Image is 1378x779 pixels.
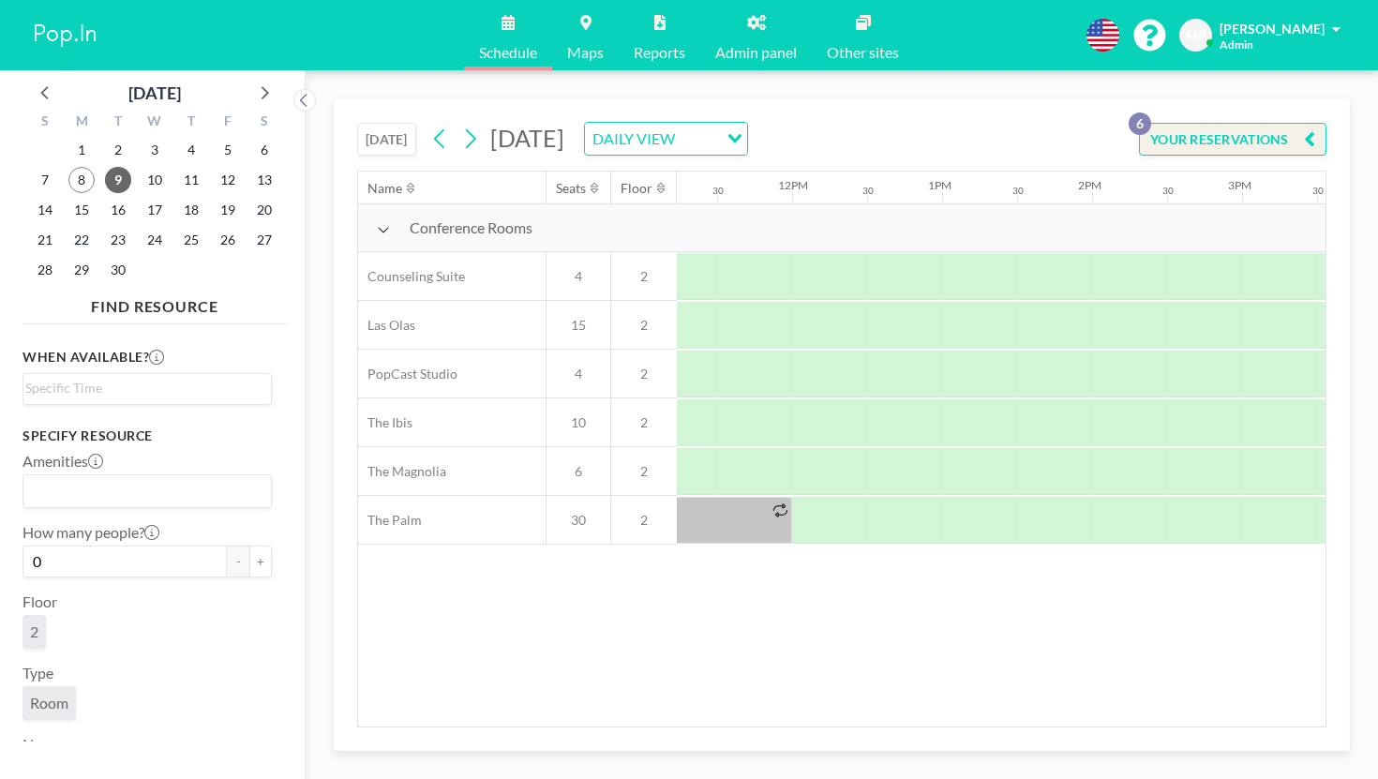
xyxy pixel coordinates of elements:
[22,523,159,542] label: How many people?
[22,452,103,471] label: Amenities
[827,45,899,60] span: Other sites
[358,268,465,285] span: Counseling Suite
[490,124,564,152] span: [DATE]
[100,111,137,135] div: T
[1220,21,1325,37] span: [PERSON_NAME]
[178,167,204,193] span: Thursday, September 11, 2025
[30,622,38,641] span: 2
[1162,185,1174,197] div: 30
[68,257,95,283] span: Monday, September 29, 2025
[611,317,677,334] span: 2
[68,227,95,253] span: Monday, September 22, 2025
[215,197,241,223] span: Friday, September 19, 2025
[32,167,58,193] span: Sunday, September 7, 2025
[137,111,173,135] div: W
[547,512,610,529] span: 30
[251,167,277,193] span: Saturday, September 13, 2025
[1220,37,1253,52] span: Admin
[172,111,209,135] div: T
[105,167,131,193] span: Tuesday, September 9, 2025
[32,197,58,223] span: Sunday, September 14, 2025
[611,268,677,285] span: 2
[547,317,610,334] span: 15
[22,290,287,316] h4: FIND RESOURCE
[23,475,271,507] div: Search for option
[357,123,416,156] button: [DATE]
[105,257,131,283] span: Tuesday, September 30, 2025
[25,479,261,503] input: Search for option
[1312,185,1324,197] div: 30
[178,197,204,223] span: Thursday, September 18, 2025
[611,463,677,480] span: 2
[778,178,808,192] div: 12PM
[209,111,246,135] div: F
[547,268,610,285] span: 4
[547,366,610,382] span: 4
[358,317,415,334] span: Las Olas
[251,197,277,223] span: Saturday, September 20, 2025
[547,463,610,480] span: 6
[25,378,261,398] input: Search for option
[358,512,422,529] span: The Palm
[22,735,61,754] label: Name
[30,17,101,54] img: organization-logo
[251,227,277,253] span: Saturday, September 27, 2025
[547,414,610,431] span: 10
[105,227,131,253] span: Tuesday, September 23, 2025
[68,197,95,223] span: Monday, September 15, 2025
[634,45,685,60] span: Reports
[22,664,53,682] label: Type
[142,137,168,163] span: Wednesday, September 3, 2025
[30,694,68,712] span: Room
[227,546,249,577] button: -
[928,178,951,192] div: 1PM
[1129,112,1151,135] p: 6
[249,546,272,577] button: +
[715,45,797,60] span: Admin panel
[567,45,604,60] span: Maps
[142,197,168,223] span: Wednesday, September 17, 2025
[358,463,446,480] span: The Magnolia
[589,127,679,151] span: DAILY VIEW
[1012,185,1024,197] div: 30
[1078,178,1101,192] div: 2PM
[22,427,272,444] h3: Specify resource
[556,180,586,197] div: Seats
[32,227,58,253] span: Sunday, September 21, 2025
[142,167,168,193] span: Wednesday, September 10, 2025
[246,111,282,135] div: S
[23,374,271,402] div: Search for option
[621,180,652,197] div: Floor
[142,227,168,253] span: Wednesday, September 24, 2025
[27,111,64,135] div: S
[64,111,100,135] div: M
[128,80,181,106] div: [DATE]
[178,227,204,253] span: Thursday, September 25, 2025
[22,592,57,611] label: Floor
[410,218,532,237] span: Conference Rooms
[215,167,241,193] span: Friday, September 12, 2025
[862,185,874,197] div: 30
[68,137,95,163] span: Monday, September 1, 2025
[215,227,241,253] span: Friday, September 26, 2025
[215,137,241,163] span: Friday, September 5, 2025
[68,167,95,193] span: Monday, September 8, 2025
[358,414,412,431] span: The Ibis
[611,366,677,382] span: 2
[32,257,58,283] span: Sunday, September 28, 2025
[105,137,131,163] span: Tuesday, September 2, 2025
[358,366,457,382] span: PopCast Studio
[367,180,402,197] div: Name
[712,185,724,197] div: 30
[611,414,677,431] span: 2
[479,45,537,60] span: Schedule
[1228,178,1251,192] div: 3PM
[611,512,677,529] span: 2
[178,137,204,163] span: Thursday, September 4, 2025
[1186,27,1206,44] span: MP
[251,137,277,163] span: Saturday, September 6, 2025
[1139,123,1326,156] button: YOUR RESERVATIONS6
[681,127,716,151] input: Search for option
[105,197,131,223] span: Tuesday, September 16, 2025
[585,123,747,155] div: Search for option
